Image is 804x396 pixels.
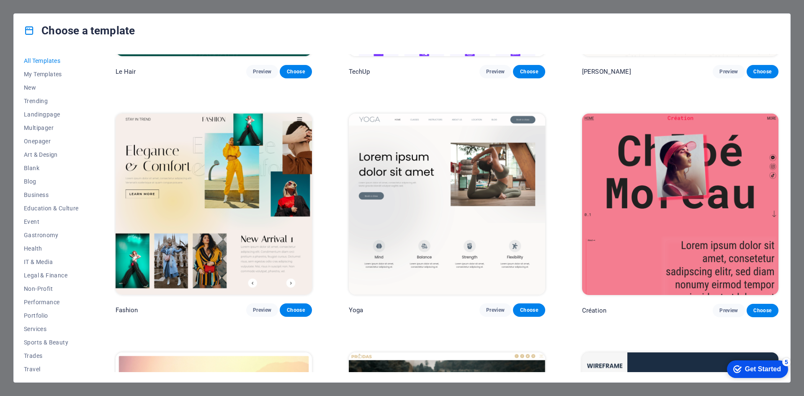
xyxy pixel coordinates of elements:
[24,285,79,292] span: Non-Profit
[253,307,271,313] span: Preview
[24,255,79,269] button: IT & Media
[253,68,271,75] span: Preview
[24,94,79,108] button: Trending
[24,84,79,91] span: New
[713,304,745,317] button: Preview
[24,362,79,376] button: Travel
[24,188,79,202] button: Business
[24,178,79,185] span: Blog
[24,151,79,158] span: Art & Design
[24,161,79,175] button: Blank
[513,65,545,78] button: Choose
[24,269,79,282] button: Legal & Finance
[24,192,79,198] span: Business
[582,67,631,76] p: [PERSON_NAME]
[486,68,505,75] span: Preview
[486,307,505,313] span: Preview
[24,299,79,305] span: Performance
[24,148,79,161] button: Art & Design
[24,259,79,265] span: IT & Media
[479,303,511,317] button: Preview
[116,114,312,295] img: Fashion
[24,282,79,295] button: Non-Profit
[24,295,79,309] button: Performance
[7,4,68,22] div: Get Started 5 items remaining, 0% complete
[24,242,79,255] button: Health
[24,245,79,252] span: Health
[24,57,79,64] span: All Templates
[24,54,79,67] button: All Templates
[24,111,79,118] span: Landingpage
[513,303,545,317] button: Choose
[116,306,138,314] p: Fashion
[24,108,79,121] button: Landingpage
[24,312,79,319] span: Portfolio
[24,175,79,188] button: Blog
[24,165,79,171] span: Blank
[24,228,79,242] button: Gastronomy
[24,135,79,148] button: Onepager
[24,138,79,145] span: Onepager
[246,303,278,317] button: Preview
[24,124,79,131] span: Multipager
[246,65,278,78] button: Preview
[25,9,61,17] div: Get Started
[24,98,79,104] span: Trending
[520,307,538,313] span: Choose
[24,215,79,228] button: Event
[24,349,79,362] button: Trades
[24,218,79,225] span: Event
[280,303,312,317] button: Choose
[24,336,79,349] button: Sports & Beauty
[280,65,312,78] button: Choose
[24,272,79,279] span: Legal & Finance
[24,24,135,37] h4: Choose a template
[24,322,79,336] button: Services
[62,2,70,10] div: 5
[24,205,79,212] span: Education & Culture
[286,68,305,75] span: Choose
[719,68,738,75] span: Preview
[24,202,79,215] button: Education & Culture
[747,65,778,78] button: Choose
[24,81,79,94] button: New
[24,232,79,238] span: Gastronomy
[582,306,606,315] p: Création
[24,121,79,135] button: Multipager
[116,67,136,76] p: Le Hair
[24,352,79,359] span: Trades
[24,309,79,322] button: Portfolio
[349,67,370,76] p: TechUp
[520,68,538,75] span: Choose
[479,65,511,78] button: Preview
[713,65,745,78] button: Preview
[582,114,778,295] img: Création
[24,67,79,81] button: My Templates
[286,307,305,313] span: Choose
[24,71,79,78] span: My Templates
[349,114,545,295] img: Yoga
[24,339,79,346] span: Sports & Beauty
[719,307,738,314] span: Preview
[747,304,778,317] button: Choose
[753,307,772,314] span: Choose
[24,326,79,332] span: Services
[753,68,772,75] span: Choose
[349,306,363,314] p: Yoga
[24,366,79,373] span: Travel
